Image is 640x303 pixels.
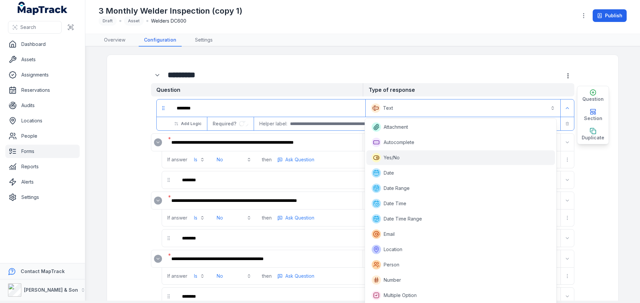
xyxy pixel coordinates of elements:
[384,292,417,299] span: Multiple Option
[384,185,410,192] span: Date Range
[384,124,408,130] span: Attachment
[384,231,395,237] span: Email
[384,170,394,176] span: Date
[384,154,400,161] span: Yes/No
[384,216,422,222] span: Date Time Range
[384,246,402,253] span: Location
[367,101,559,115] button: Text
[384,261,399,268] span: Person
[384,139,414,146] span: Autocomplete
[384,200,406,207] span: Date Time
[384,277,401,283] span: Number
